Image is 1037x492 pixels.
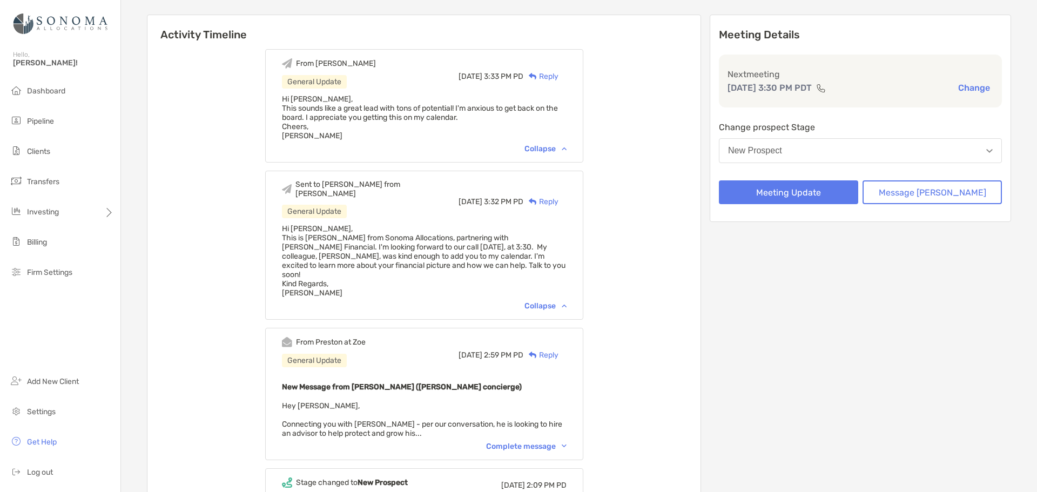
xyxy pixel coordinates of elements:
img: logout icon [10,465,23,478]
div: Reply [523,349,558,361]
div: Collapse [524,144,567,153]
img: Chevron icon [562,444,567,448]
span: Clients [27,147,50,156]
span: Hi [PERSON_NAME], This is [PERSON_NAME] from Sonoma Allocations, partnering with [PERSON_NAME] Fi... [282,224,565,298]
span: Settings [27,407,56,416]
img: billing icon [10,235,23,248]
img: Open dropdown arrow [986,149,993,153]
span: Billing [27,238,47,247]
div: General Update [282,205,347,218]
span: [DATE] [459,197,482,206]
img: Zoe Logo [13,4,107,43]
img: get-help icon [10,435,23,448]
span: [DATE] [501,481,525,490]
img: communication type [816,84,826,92]
span: Investing [27,207,59,217]
p: Change prospect Stage [719,120,1002,134]
img: add_new_client icon [10,374,23,387]
img: pipeline icon [10,114,23,127]
div: From [PERSON_NAME] [296,59,376,68]
span: Transfers [27,177,59,186]
span: Hi [PERSON_NAME], This sounds like a great lead with tons of potential! I'm anxious to get back o... [282,95,558,140]
img: Chevron icon [562,147,567,150]
img: Event icon [282,58,292,69]
span: Log out [27,468,53,477]
img: clients icon [10,144,23,157]
div: From Preston at Zoe [296,338,366,347]
img: dashboard icon [10,84,23,97]
span: Hey [PERSON_NAME], Connecting you with [PERSON_NAME] - per our conversation, he is looking to hir... [282,401,562,438]
span: 2:09 PM PD [527,481,567,490]
img: Reply icon [529,73,537,80]
span: [DATE] [459,72,482,81]
button: New Prospect [719,138,1002,163]
div: General Update [282,75,347,89]
div: Stage changed to [296,478,408,487]
span: 2:59 PM PD [484,351,523,360]
button: Message [PERSON_NAME] [863,180,1002,204]
img: Event icon [282,337,292,347]
span: [PERSON_NAME]! [13,58,114,68]
div: Collapse [524,301,567,311]
div: Reply [523,196,558,207]
b: New Prospect [358,478,408,487]
img: investing icon [10,205,23,218]
img: transfers icon [10,174,23,187]
img: Event icon [282,477,292,488]
span: Add New Client [27,377,79,386]
div: Reply [523,71,558,82]
div: Sent to [PERSON_NAME] from [PERSON_NAME] [295,180,458,198]
div: General Update [282,354,347,367]
span: Firm Settings [27,268,72,277]
img: Reply icon [529,198,537,205]
p: Meeting Details [719,28,1002,42]
span: 3:33 PM PD [484,72,523,81]
button: Meeting Update [719,180,858,204]
span: Dashboard [27,86,65,96]
b: New Message from [PERSON_NAME] ([PERSON_NAME] concierge) [282,382,522,392]
p: [DATE] 3:30 PM PDT [728,81,812,95]
div: New Prospect [728,146,782,156]
span: 3:32 PM PD [484,197,523,206]
span: Pipeline [27,117,54,126]
img: Reply icon [529,352,537,359]
h6: Activity Timeline [147,15,701,41]
div: Complete message [486,442,567,451]
img: firm-settings icon [10,265,23,278]
img: Event icon [282,184,292,194]
img: Chevron icon [562,304,567,307]
button: Change [955,82,993,93]
img: settings icon [10,405,23,417]
span: [DATE] [459,351,482,360]
span: Get Help [27,437,57,447]
p: Next meeting [728,68,993,81]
